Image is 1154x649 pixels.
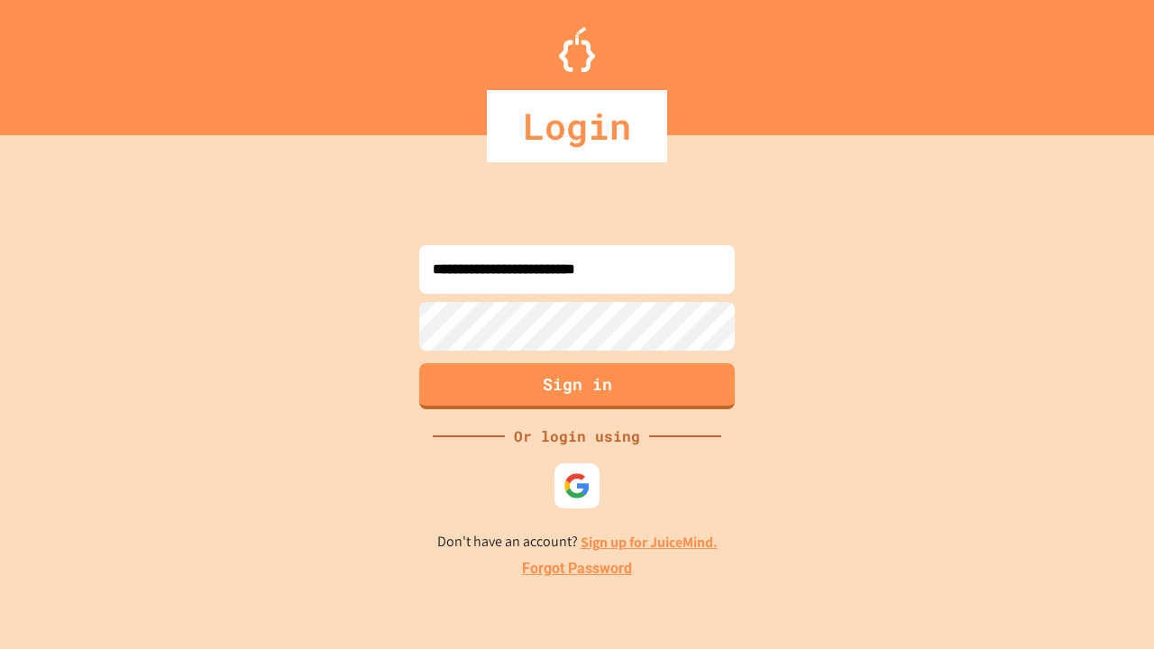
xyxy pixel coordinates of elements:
div: Login [487,90,667,162]
a: Forgot Password [522,558,632,580]
button: Sign in [419,363,735,409]
img: google-icon.svg [563,472,591,499]
a: Sign up for JuiceMind. [581,533,718,552]
div: Or login using [505,425,649,447]
p: Don't have an account? [437,531,718,553]
img: Logo.svg [559,27,595,72]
